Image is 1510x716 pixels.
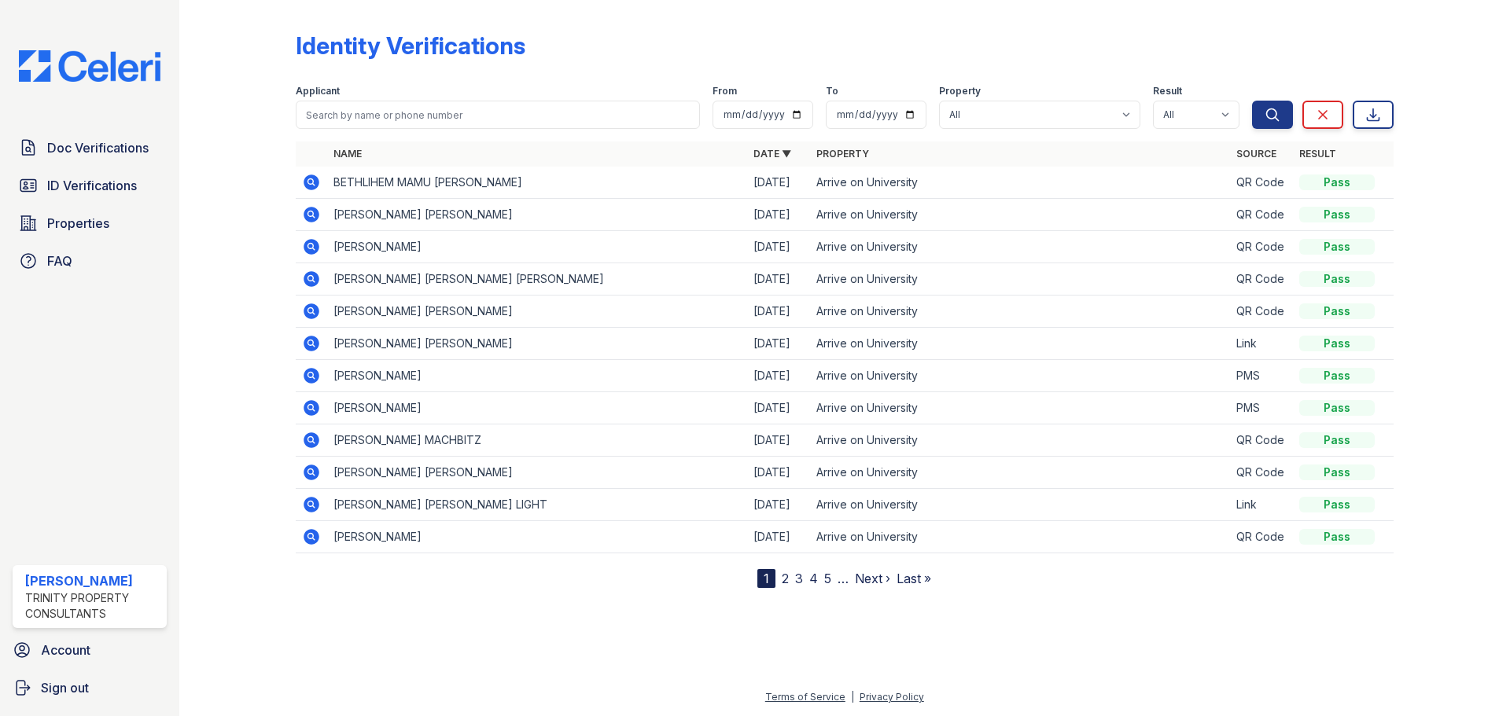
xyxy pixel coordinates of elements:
span: FAQ [47,252,72,270]
td: Arrive on University [810,263,1230,296]
a: Property [816,148,869,160]
div: 1 [757,569,775,588]
a: Sign out [6,672,173,703]
td: QR Code [1230,296,1293,328]
td: [PERSON_NAME] [PERSON_NAME] [327,457,747,489]
td: Arrive on University [810,457,1230,489]
a: Result [1299,148,1336,160]
div: Pass [1299,271,1375,287]
a: Last » [897,571,931,586]
td: Arrive on University [810,489,1230,521]
a: FAQ [13,245,167,277]
td: Arrive on University [810,296,1230,328]
a: 3 [795,571,803,586]
td: [PERSON_NAME] [327,521,747,553]
td: [DATE] [747,489,810,521]
td: QR Code [1230,199,1293,231]
td: Arrive on University [810,167,1230,199]
label: To [826,85,838,97]
label: Applicant [296,85,340,97]
td: [PERSON_NAME] [PERSON_NAME] LIGHT [327,489,747,521]
a: Next › [855,571,890,586]
td: [PERSON_NAME] [PERSON_NAME] [PERSON_NAME] [327,263,747,296]
a: Name [333,148,362,160]
a: Terms of Service [765,691,845,703]
td: Arrive on University [810,424,1230,457]
td: PMS [1230,392,1293,424]
a: Properties [13,207,167,239]
td: QR Code [1230,167,1293,199]
span: … [838,569,849,588]
td: QR Code [1230,424,1293,457]
div: Pass [1299,239,1375,255]
span: Sign out [41,678,89,697]
td: Link [1230,489,1293,521]
td: QR Code [1230,521,1293,553]
label: Property [939,85,981,97]
td: Arrive on University [810,392,1230,424]
img: CE_Logo_Blue-a8612792a0a2168367f1c8372b55b34899dd931a85d93a1a3d3e32e68fde9ad4.png [6,50,173,82]
span: ID Verifications [47,176,137,195]
td: QR Code [1230,231,1293,263]
label: Result [1153,85,1182,97]
span: Account [41,641,90,659]
td: [DATE] [747,521,810,553]
td: Link [1230,328,1293,360]
div: Pass [1299,400,1375,416]
td: [DATE] [747,328,810,360]
div: Pass [1299,174,1375,190]
span: Properties [47,214,109,233]
a: 4 [809,571,818,586]
div: [PERSON_NAME] [25,571,160,590]
div: Pass [1299,497,1375,512]
div: Pass [1299,207,1375,222]
div: Pass [1299,303,1375,319]
td: [PERSON_NAME] MACHBITZ [327,424,747,457]
td: QR Code [1230,263,1293,296]
a: 5 [824,571,831,586]
div: Pass [1299,368,1375,384]
a: 2 [782,571,789,586]
input: Search by name or phone number [296,101,700,129]
td: [PERSON_NAME] [327,392,747,424]
td: [DATE] [747,296,810,328]
td: [DATE] [747,360,810,392]
td: [PERSON_NAME] [PERSON_NAME] [327,199,747,231]
a: Account [6,634,173,666]
div: | [851,691,854,703]
td: [DATE] [747,263,810,296]
a: Privacy Policy [860,691,924,703]
td: [PERSON_NAME] [PERSON_NAME] [327,296,747,328]
td: Arrive on University [810,199,1230,231]
div: Pass [1299,529,1375,545]
span: Doc Verifications [47,138,149,157]
label: From [713,85,737,97]
div: Pass [1299,432,1375,448]
td: [DATE] [747,392,810,424]
td: [PERSON_NAME] [PERSON_NAME] [327,328,747,360]
td: [DATE] [747,457,810,489]
td: Arrive on University [810,521,1230,553]
td: Arrive on University [810,231,1230,263]
td: [DATE] [747,231,810,263]
td: [DATE] [747,199,810,231]
div: Pass [1299,336,1375,351]
td: [DATE] [747,167,810,199]
a: Date ▼ [753,148,791,160]
div: Trinity Property Consultants [25,590,160,622]
a: Source [1236,148,1276,160]
td: BETHLIHEM MAMU [PERSON_NAME] [327,167,747,199]
td: PMS [1230,360,1293,392]
td: [DATE] [747,424,810,457]
a: Doc Verifications [13,132,167,163]
td: [PERSON_NAME] [327,231,747,263]
td: Arrive on University [810,360,1230,392]
div: Pass [1299,464,1375,480]
td: Arrive on University [810,328,1230,360]
td: QR Code [1230,457,1293,489]
td: [PERSON_NAME] [327,360,747,392]
div: Identity Verifications [296,31,525,60]
a: ID Verifications [13,170,167,201]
